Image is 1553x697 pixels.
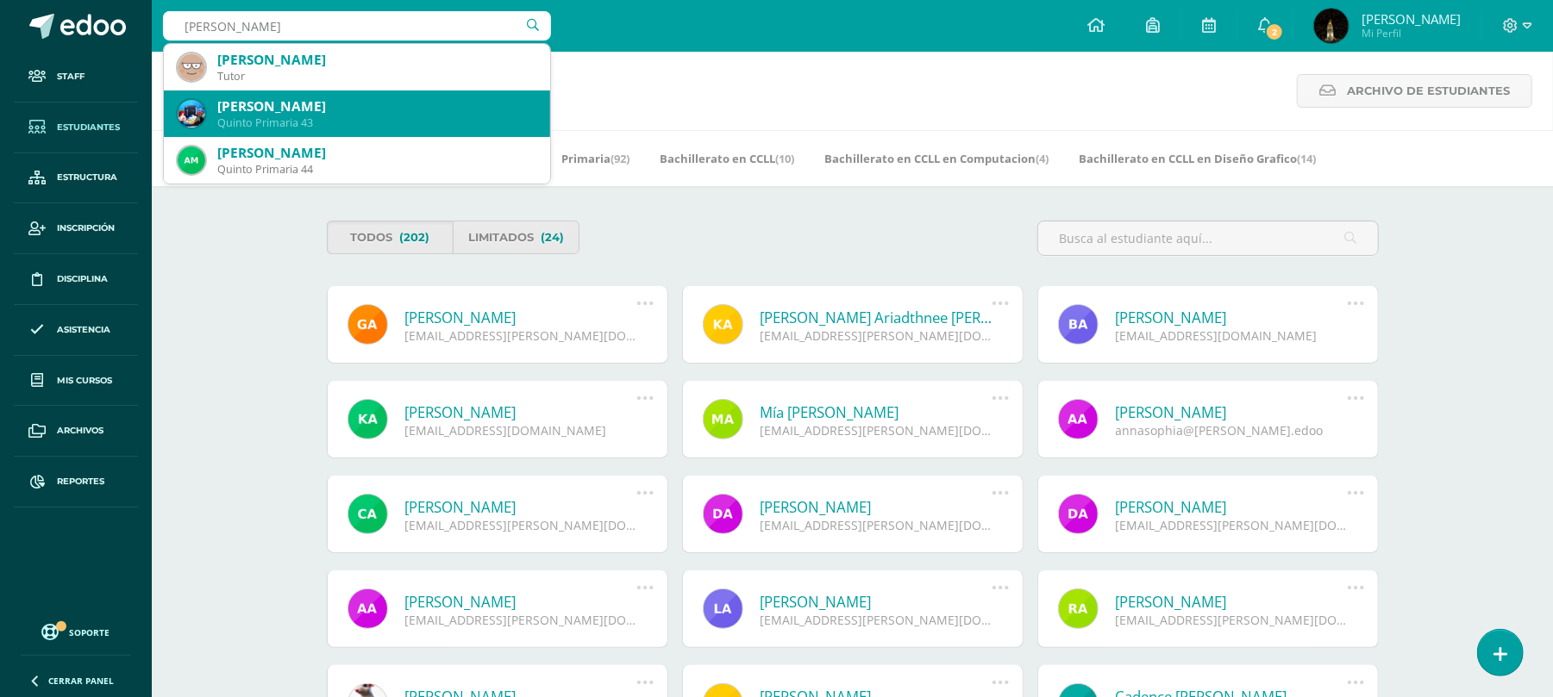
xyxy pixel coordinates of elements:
[57,121,120,134] span: Estudiantes
[1347,75,1510,107] span: Archivo de Estudiantes
[178,100,205,128] img: d439fe9a19e8a77d6f0546b000a980b9.png
[178,53,205,81] img: 6f8ed90e893ca670d20eea274f70e175.png
[327,221,454,254] a: Todos(202)
[761,612,993,628] div: [EMAIL_ADDRESS][PERSON_NAME][DOMAIN_NAME]
[1116,592,1348,612] a: [PERSON_NAME]
[57,475,104,489] span: Reportes
[399,221,429,253] span: (202)
[1297,151,1316,166] span: (14)
[217,144,536,162] div: [PERSON_NAME]
[14,457,138,507] a: Reportes
[1297,74,1532,108] a: Archivo de Estudiantes
[405,422,637,439] div: [EMAIL_ADDRESS][DOMAIN_NAME]
[217,162,536,177] div: Quinto Primaria 44
[14,305,138,356] a: Asistencia
[1116,422,1348,439] div: annasophia@[PERSON_NAME].edoo
[761,497,993,517] a: [PERSON_NAME]
[1362,26,1461,40] span: Mi Perfil
[1265,22,1284,41] span: 2
[70,626,110,638] span: Soporte
[405,497,637,517] a: [PERSON_NAME]
[57,424,103,438] span: Archivos
[14,254,138,305] a: Disciplina
[14,153,138,204] a: Estructura
[1314,9,1349,43] img: 7a3c77ae9667390216aeb2cb98a1eaab.png
[1116,497,1348,517] a: [PERSON_NAME]
[57,374,112,388] span: Mis cursos
[1036,151,1049,166] span: (4)
[761,517,993,533] div: [EMAIL_ADDRESS][PERSON_NAME][DOMAIN_NAME]
[453,221,579,254] a: Limitados(24)
[405,592,637,612] a: [PERSON_NAME]
[1116,327,1348,344] div: [EMAIL_ADDRESS][DOMAIN_NAME]
[405,612,637,628] div: [EMAIL_ADDRESS][PERSON_NAME][DOMAIN_NAME]
[14,52,138,103] a: Staff
[761,327,993,344] div: [EMAIL_ADDRESS][PERSON_NAME][DOMAIN_NAME]
[761,422,993,439] div: [EMAIL_ADDRESS][PERSON_NAME][DOMAIN_NAME]
[217,97,536,115] div: [PERSON_NAME]
[163,11,551,40] input: Busca un usuario...
[57,323,110,337] span: Asistencia
[761,308,993,327] a: [PERSON_NAME] Ariadthnee [PERSON_NAME]
[541,221,564,253] span: (24)
[217,115,536,130] div: Quinto Primaria 43
[1079,145,1316,172] a: Bachillerato en CCLL en Diseño Grafico(14)
[1038,221,1378,255] input: Busca al estudiante aquí...
[217,69,536,84] div: Tutor
[14,103,138,153] a: Estudiantes
[660,145,794,172] a: Bachillerato en CCLL(10)
[57,221,115,235] span: Inscripción
[1116,612,1348,628] div: [EMAIL_ADDRESS][PERSON_NAME][DOMAIN_NAME]
[1116,308,1348,327] a: [PERSON_NAME]
[57,70,85,84] span: Staff
[1116,402,1348,422] a: [PERSON_NAME]
[14,406,138,457] a: Archivos
[217,51,536,69] div: [PERSON_NAME]
[761,402,993,422] a: Mía [PERSON_NAME]
[1116,517,1348,533] div: [EMAIL_ADDRESS][PERSON_NAME][DOMAIN_NAME]
[561,145,629,172] a: Primaria(92)
[14,203,138,254] a: Inscripción
[405,402,637,422] a: [PERSON_NAME]
[824,145,1049,172] a: Bachillerato en CCLL en Computacion(4)
[48,675,114,687] span: Cerrar panel
[57,171,117,184] span: Estructura
[14,356,138,407] a: Mis cursos
[1362,10,1461,28] span: [PERSON_NAME]
[405,517,637,533] div: [EMAIL_ADDRESS][PERSON_NAME][DOMAIN_NAME]
[775,151,794,166] span: (10)
[57,272,108,286] span: Disciplina
[405,308,637,327] a: [PERSON_NAME]
[611,151,629,166] span: (92)
[21,619,131,643] a: Soporte
[761,592,993,612] a: [PERSON_NAME]
[178,146,205,174] img: 0e70a3320523aed65fa3b55b0ab22133.png
[405,327,637,344] div: [EMAIL_ADDRESS][PERSON_NAME][DOMAIN_NAME]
